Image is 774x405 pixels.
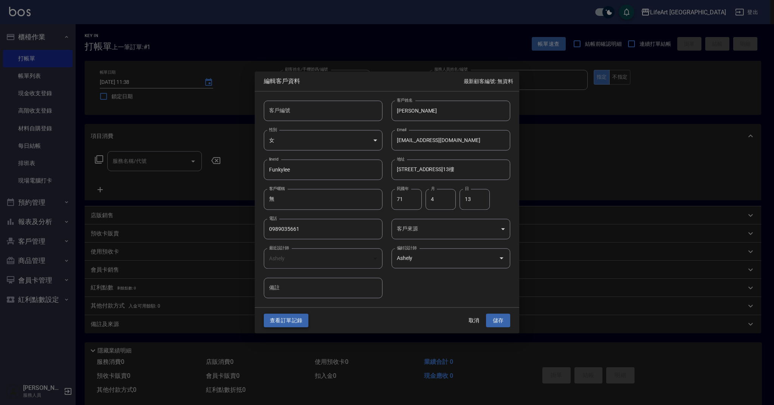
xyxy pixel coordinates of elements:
label: 客戶姓名 [397,97,413,103]
div: Ashely [264,248,382,269]
label: lineId [269,156,279,162]
label: 偏好設計師 [397,245,416,250]
button: 儲存 [486,314,510,328]
label: Email [397,127,406,132]
button: Open [495,252,508,264]
label: 日 [465,186,469,192]
label: 月 [431,186,435,192]
button: 查看訂單記錄 [264,314,308,328]
div: 女 [264,130,382,150]
label: 客戶暱稱 [269,186,285,192]
label: 電話 [269,215,277,221]
label: 性別 [269,127,277,132]
p: 最新顧客編號: 無資料 [464,77,513,85]
span: 編輯客戶資料 [264,77,464,85]
label: 最近設計師 [269,245,289,250]
button: 取消 [462,314,486,328]
label: 民國年 [397,186,409,192]
label: 地址 [397,156,405,162]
